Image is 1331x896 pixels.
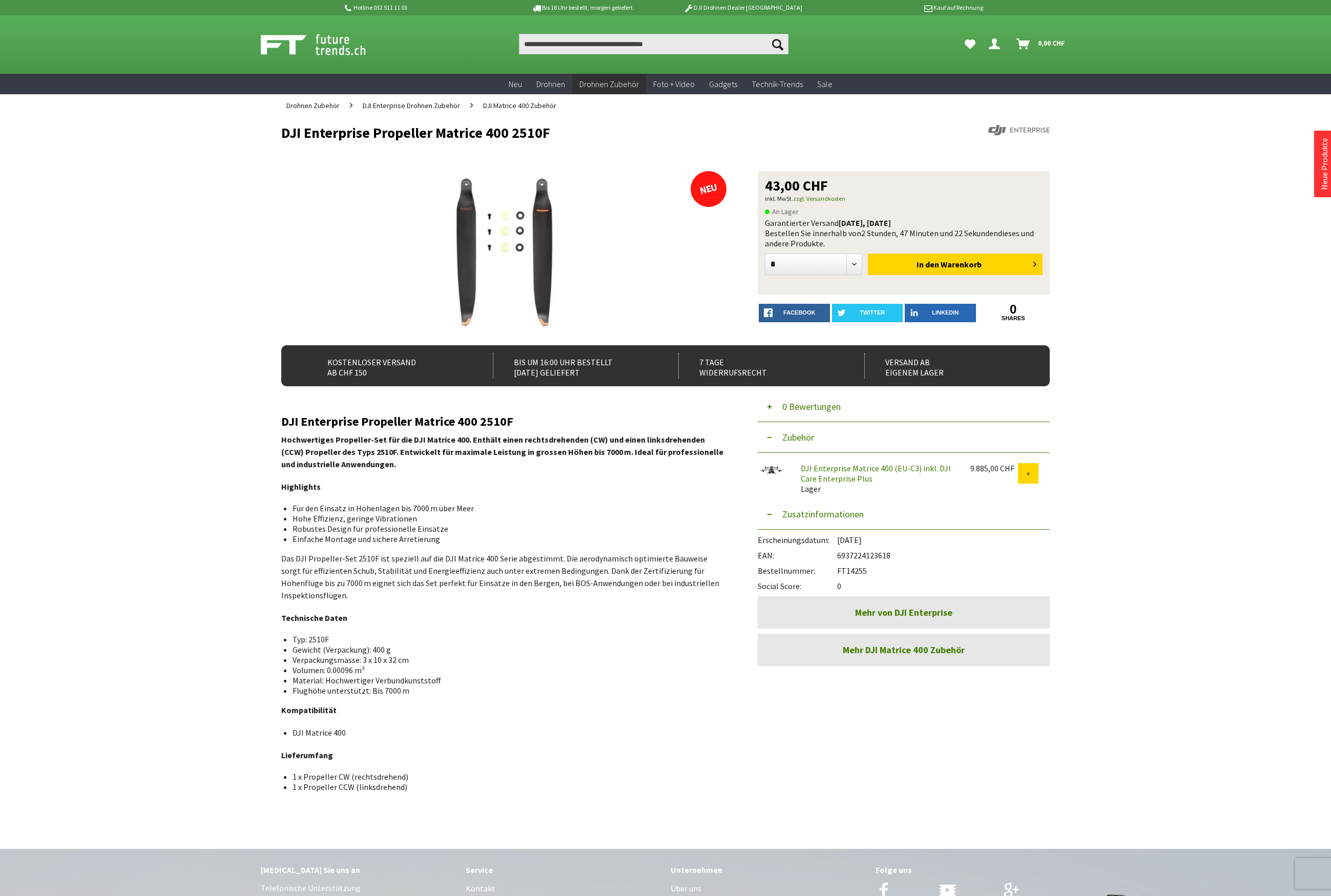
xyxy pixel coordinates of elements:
div: 9.885,00 CHF [970,463,1018,473]
span: 43,00 CHF [765,178,828,193]
span: 2 Stunden, 47 Minuten und 22 Sekunden [861,228,998,238]
a: Hi, Serdar - Dein Konto [985,34,1008,54]
span: EAN: [758,550,837,560]
a: facebook [759,304,830,322]
p: DJI Matrice 400 [293,726,719,739]
a: Über uns [671,882,865,895]
a: Mehr von DJI Enterprise [758,596,1050,629]
li: Flughöhe unterstützt: Bis 7000 m [293,685,719,696]
span: DJI Matrice 400 Zubehör [483,101,556,110]
p: DJI Drohnen Dealer [GEOGRAPHIC_DATA] [663,2,823,14]
div: Kostenloser Versand ab CHF 150 [307,353,470,379]
a: zzgl. Versandkosten [793,195,845,202]
div: [MEDICAL_DATA] Sie uns an [261,863,455,877]
li: Material: Hochwertiger Verbundkunststoff [293,675,719,685]
h2: DJI Enterprise Propeller Matrice 400 2510F [281,415,727,428]
a: Drohnen Zubehör [281,94,345,117]
li: Für den Einsatz in Höhenlagen bis 7000 m über Meer [293,503,719,513]
span: DJI Enterprise Drohnen Zubehör [363,101,460,110]
span: facebook [783,309,815,316]
li: Volumen: 0.00096 m³ [293,665,719,675]
b: [DATE], [DATE] [839,218,891,228]
strong: Kompatibilität [281,705,337,715]
span: Technik-Trends [752,79,803,89]
a: Drohnen Zubehör [572,74,646,95]
a: Gadgets [702,74,744,95]
a: twitter [832,304,903,322]
button: Suchen [767,34,788,54]
a: Technik-Trends [744,74,810,95]
li: Typ: 2510F [293,634,719,644]
div: Garantierter Versand Bestellen Sie innerhalb von dieses und andere Produkte. [765,218,1043,248]
span: Gadgets [709,79,737,89]
button: Zusatzinformationen [758,499,1050,530]
span: LinkedIn [932,309,959,316]
img: DJI Enterprise [988,125,1050,135]
p: Das DJI Propeller-Set 2510F ist speziell auf die DJI Matrice 400 Serie abgestimmt. Die aerodynami... [281,552,727,601]
li: 1 x Propeller CW (rechtsdrehend) [293,772,719,782]
span: Bestellnummer: [758,566,837,576]
span: Drohnen [536,79,565,89]
button: In den Warenkorb [868,254,1043,275]
p: Kauf auf Rechnung [823,2,983,14]
span: Warenkorb [941,259,982,269]
span: Drohnen Zubehör [579,79,639,89]
li: 1 x Propeller CCW (linksdrehend) [293,782,719,792]
li: Einfache Montage und sichere Arretierung [293,534,719,544]
div: 0 [758,576,1050,591]
a: Sale [810,74,840,95]
span: Social Score: [758,581,837,591]
div: FT14255 [758,560,1050,576]
a: Warenkorb [1012,34,1070,54]
div: Folge uns [876,863,1070,877]
li: Hohe Effizienz, geringe Vibrationen [293,513,719,524]
img: DJI Enterprise Matrice 400 (EU-C3) inkl. DJI Care Enterprise Plus [758,463,783,477]
div: 7 Tage Widerrufsrecht [678,353,842,379]
button: 0 Bewertungen [758,391,1050,422]
strong: Highlights [281,482,321,492]
p: Hotline 032 511 11 03 [343,2,503,14]
a: Meine Favoriten [960,34,981,54]
a: DJI Enterprise Drohnen Zubehör [358,94,465,117]
div: Versand ab eigenem Lager [864,353,1028,379]
a: DJI Enterprise Matrice 400 (EU-C3) inkl. DJI Care Enterprise Plus [801,463,951,484]
a: Mehr DJI Matrice 400 Zubehör [758,634,1050,666]
img: DJI Enterprise Propeller Matrice 400 2510F [395,171,614,335]
div: Service [466,863,660,877]
span: 0,00 CHF [1038,35,1065,51]
span: twitter [860,309,885,316]
a: Drohnen [529,74,572,95]
div: [DATE] [758,530,1050,545]
a: Neue Produkte [1319,138,1329,190]
a: Kontakt [466,882,660,895]
span: In den [917,259,939,269]
span: Drohnen Zubehör [286,101,340,110]
strong: Lieferumfang [281,750,333,760]
li: Gewicht (Verpackung): 400 g [293,644,719,655]
li: Verpackungsmasse: 3 x 10 x 32 cm [293,655,719,665]
a: 0 [978,304,1049,315]
span: Erscheinungsdatum: [758,535,837,545]
li: Robustes Design für professionelle Einsätze [293,524,719,534]
img: Shop Futuretrends - zur Startseite wechseln [261,32,388,57]
button: Zubehör [758,422,1050,453]
strong: Hochwertiges Propeller-Set für die DJI Matrice 400. Enthält einen rechtsdrehenden (CW) und einen ... [281,434,723,469]
a: Foto + Video [646,74,702,95]
p: inkl. MwSt. [765,193,1043,205]
div: Lager [793,463,962,494]
input: Produkt, Marke, Kategorie, EAN, Artikelnummer… [519,34,788,54]
span: An Lager [765,205,799,218]
span: Foto + Video [653,79,695,89]
div: 6937224123618 [758,545,1050,560]
p: Bis 16 Uhr bestellt, morgen geliefert. [503,2,662,14]
span: Neu [509,79,522,89]
a: Neu [502,74,529,95]
h1: DJI Enterprise Propeller Matrice 400 2510F [281,125,896,140]
a: DJI Matrice 400 Zubehör [478,94,561,117]
span: Sale [817,79,833,89]
div: Bis um 16:00 Uhr bestellt [DATE] geliefert [493,353,656,379]
a: shares [978,315,1049,322]
div: Unternehmen [671,863,865,877]
strong: Technische Daten [281,613,347,623]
